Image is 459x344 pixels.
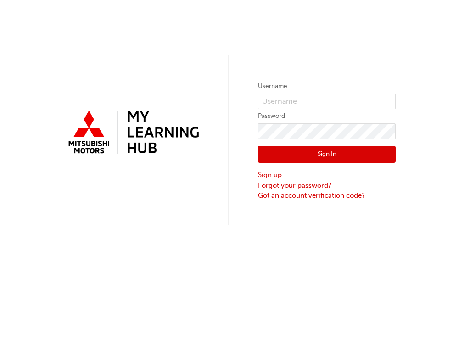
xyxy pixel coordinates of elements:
[63,107,201,159] img: mmal
[258,94,396,109] input: Username
[258,170,396,180] a: Sign up
[258,190,396,201] a: Got an account verification code?
[258,81,396,92] label: Username
[258,111,396,122] label: Password
[258,146,396,163] button: Sign In
[258,180,396,191] a: Forgot your password?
